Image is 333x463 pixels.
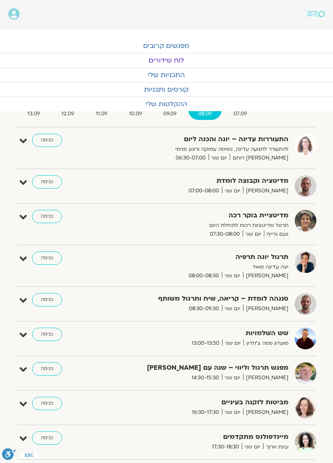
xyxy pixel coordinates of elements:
[186,187,222,195] span: 07:00-08:00
[32,134,62,147] a: כניסה
[186,304,222,313] span: 08:30-09:30
[130,134,288,145] strong: התעוררות עדינה – יוגה והכנה ליום
[32,328,62,341] a: כניסה
[243,271,288,280] span: [PERSON_NAME]
[243,230,264,239] span: יום שני
[119,110,152,118] span: 10.09
[130,263,288,271] p: יוגה עדינה מאוד
[222,187,243,195] span: יום שני
[173,154,209,162] span: 06:30-07:00
[207,230,243,239] span: 07:30-08:00
[32,397,62,410] a: כניסה
[130,145,288,154] p: להתעורר לתנועה עדינה, נשימה עמוקה ורוגע פנימי
[243,304,288,313] span: [PERSON_NAME]
[130,293,288,304] strong: סנגהה לומדת – קריאה, שיח ותרגול משותף
[86,110,117,118] span: 11.09
[130,175,288,187] strong: מדיטציה וקבוצה לומדת
[230,154,288,162] span: [PERSON_NAME] רוחם
[130,221,288,230] p: תרגול מדיטציות רכות לתחילת היום
[189,373,222,382] span: 14:30-15:30
[130,362,288,373] strong: מפגש תרגול וליווי – שנה עם [PERSON_NAME]
[244,339,288,348] span: מועדון פמה צ'ודרון
[32,431,62,445] a: כניסה
[242,443,263,451] span: יום שני
[186,271,222,280] span: 08:00-08:30
[130,251,288,263] strong: תרגול יוגה תרפיה
[243,408,288,417] span: [PERSON_NAME]
[52,110,84,118] span: 12.09
[224,110,257,118] span: 07.09
[264,230,288,239] span: נעם גרייף
[222,373,243,382] span: יום שני
[32,293,62,306] a: כניסה
[188,110,222,118] span: 08.09
[130,397,288,408] strong: מביטות לזקנה בעיניים
[189,339,222,348] span: 13:00-13:50
[209,154,230,162] span: יום שני
[222,339,244,348] span: יום שני
[222,271,243,280] span: יום שני
[243,187,288,195] span: [PERSON_NAME]
[222,408,243,417] span: יום שני
[222,304,243,313] span: יום שני
[32,175,62,189] a: כניסה
[130,328,288,339] strong: שש השלמויות
[130,431,288,443] strong: מיינדפולנס מתקדמים
[17,110,50,118] span: 13.09
[209,443,242,451] span: 17:30-18:30
[243,373,288,382] span: [PERSON_NAME]
[32,251,62,265] a: כניסה
[189,408,222,417] span: 16:30-17:30
[32,362,62,376] a: כניסה
[154,110,187,118] span: 09.09
[130,210,288,221] strong: מדיטציית בוקר רכה
[32,210,62,223] a: כניסה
